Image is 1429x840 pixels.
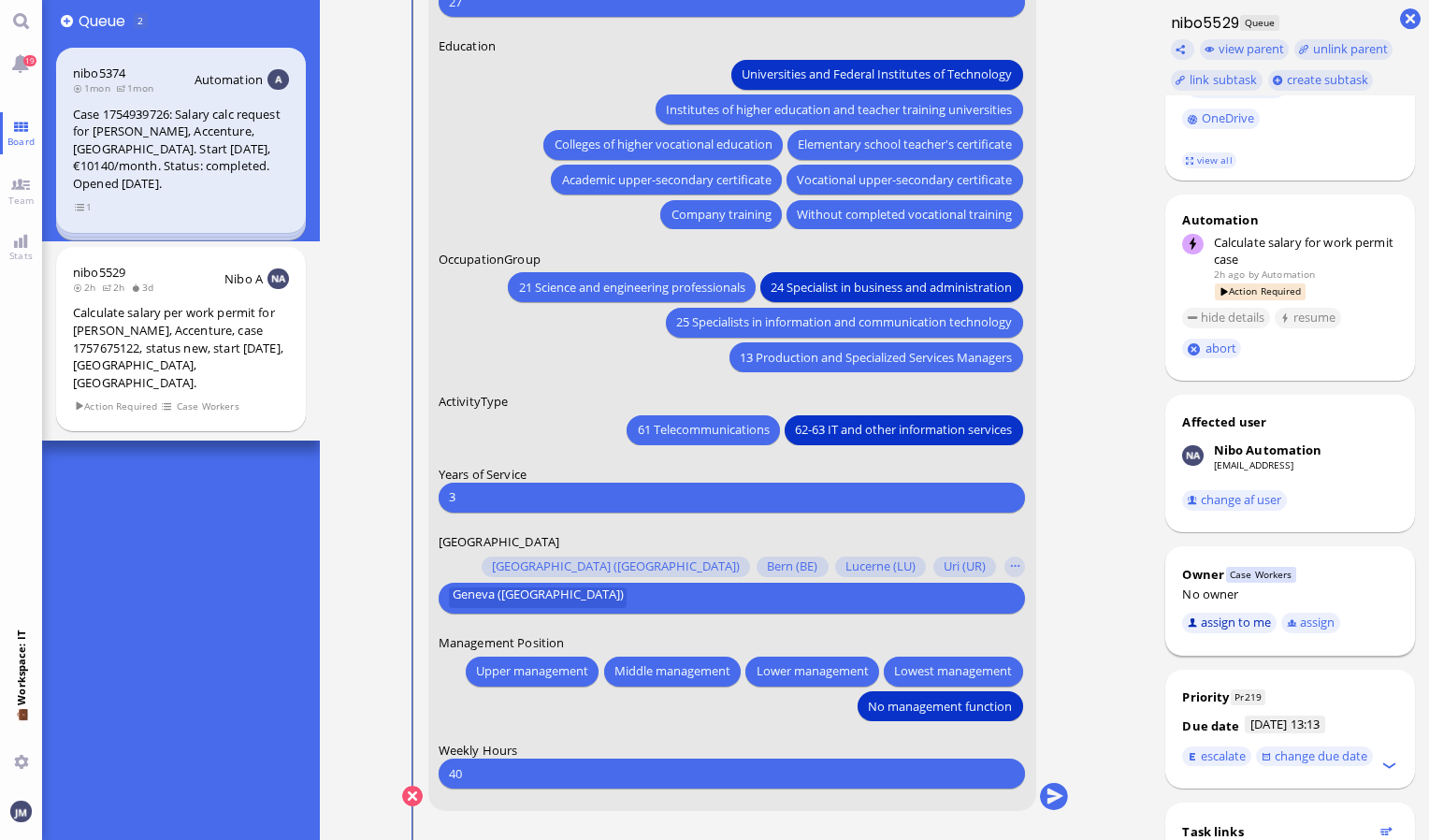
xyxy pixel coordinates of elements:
[1182,445,1203,466] img: Nibo Automation
[402,786,423,806] button: Cancel
[1190,71,1258,88] span: link subtask
[845,559,916,574] span: Lucerne (LU)
[1182,586,1398,602] div: No owner
[671,205,772,224] span: Company training
[453,587,624,608] span: Geneva ([GEOGRAPHIC_DATA])
[746,656,879,686] button: Lower management
[787,165,1022,195] button: Vocational upper-secondary certificate
[61,15,73,27] button: Add
[562,169,772,189] span: Academic upper-secondary certificate
[23,55,36,66] span: 19
[3,135,39,148] span: Board
[858,691,1022,721] button: No management function
[1281,613,1340,633] button: assign
[604,656,741,686] button: Middle management
[638,420,770,440] span: 61 Telecommunications
[677,312,1013,332] span: 25 Specialists in information and communication technology
[4,194,39,207] span: Team
[785,414,1022,444] button: 62-63 IT and other information services
[116,81,159,94] span: 1mon
[1249,268,1259,281] span: by
[1182,746,1251,767] button: escalate
[798,169,1013,189] span: Vocational upper-secondary certificate
[519,277,745,297] span: 21 Science and engineering professionals
[731,59,1022,89] button: Universities and Federal Institutes of Technology
[757,661,869,681] span: Lower management
[1214,458,1294,471] a: [EMAIL_ADDRESS]
[628,414,780,444] button: 61 Telecommunications
[1182,109,1260,129] a: OneDrive
[796,420,1013,440] span: 62-63 IT and other information services
[1182,413,1266,430] div: Affected user
[439,465,527,482] span: Years of Service
[1171,70,1263,91] task-group-action-menu: link subtask
[1226,567,1296,583] span: Case Workers
[1215,283,1306,299] span: Action Required
[73,264,125,281] a: nibo5529
[1214,442,1322,458] div: Nibo Automation
[895,661,1013,681] span: Lowest management
[439,532,559,549] span: [GEOGRAPHIC_DATA]
[14,705,28,747] span: 💼 Workspace: IT
[741,347,1013,367] span: 13 Production and Specialized Services Managers
[79,10,132,32] span: Queue
[1214,234,1398,268] div: Calculate salary for work permit case
[195,71,263,88] span: Automation
[1182,688,1229,705] div: Priority
[1182,823,1375,840] div: Task links
[73,65,125,81] a: nibo5374
[466,656,599,686] button: Upper management
[439,634,564,651] span: Management Position
[1182,613,1277,633] button: assign to me
[449,587,627,608] button: Geneva ([GEOGRAPHIC_DATA])
[787,199,1022,229] button: Without completed vocational training
[944,559,986,574] span: Uri (UR)
[1182,152,1236,168] a: view all
[884,656,1022,686] button: Lowest management
[74,199,93,215] span: view 1 items
[1171,39,1195,60] button: Copy ticket nibo5529 link to clipboard
[772,277,1013,297] span: 24 Specialist in business and administration
[439,250,541,267] span: OccupationGroup
[482,557,750,577] button: [GEOGRAPHIC_DATA] ([GEOGRAPHIC_DATA])
[933,557,996,577] button: Uri (UR)
[73,106,289,193] div: Case 1754939726: Salary calc request for [PERSON_NAME], Accenture, [GEOGRAPHIC_DATA]. Start [DATE...
[666,307,1022,337] button: 25 Specialists in information and communication technology
[799,135,1013,154] span: Elementary school teacher's certificate
[768,559,818,574] span: Bern (BE)
[869,696,1013,716] span: No management function
[835,557,926,577] button: Lucerne (LU)
[439,742,518,759] span: Weekly Hours
[787,129,1022,159] button: Elementary school teacher's certificate
[743,65,1013,84] span: Universities and Federal Institutes of Technology
[102,281,131,294] span: 2h
[1380,825,1393,837] button: Show flow diagram
[656,94,1022,124] button: Institutes of higher education and teacher training universities
[614,661,730,681] span: Middle management
[476,661,588,681] span: Upper management
[73,81,116,94] span: 1mon
[798,205,1013,224] span: Without completed vocational training
[1182,308,1270,328] button: hide details
[1294,39,1393,60] button: unlink parent
[1214,268,1246,281] span: 2h ago
[131,281,160,294] span: 3d
[1245,716,1325,732] span: [DATE] 13:13
[555,135,772,154] span: Colleges of higher vocational education
[1182,339,1241,358] button: abort
[1188,60,1237,97] span: Client Contract
[1245,690,1262,703] span: 219
[544,129,783,159] button: Colleges of higher vocational education
[1182,566,1224,583] div: Owner
[10,801,31,821] img: You
[73,281,102,294] span: 2h
[667,99,1013,119] span: Institutes of higher education and teacher training universities
[661,199,782,229] button: Company training
[1200,39,1290,60] button: view parent
[137,14,143,27] span: 2
[492,559,740,574] span: [GEOGRAPHIC_DATA] ([GEOGRAPHIC_DATA])
[439,37,496,54] span: Education
[224,270,263,287] span: Nibo A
